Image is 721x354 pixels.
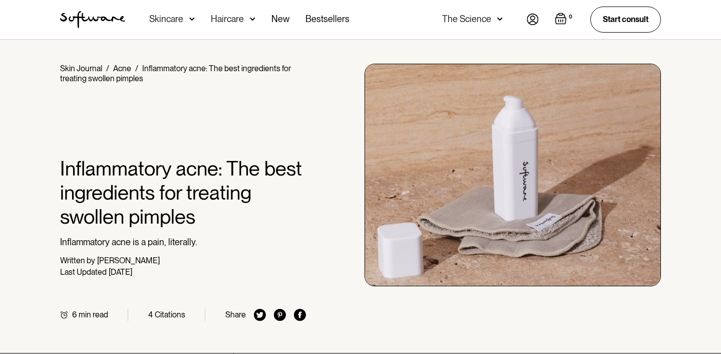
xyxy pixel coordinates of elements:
[72,310,77,319] div: 6
[60,267,107,277] div: Last Updated
[60,156,306,229] h1: Inflammatory acne: The best ingredients for treating swollen pimples
[211,14,244,24] div: Haircare
[442,14,491,24] div: The Science
[60,64,291,83] div: Inflammatory acne: The best ingredients for treating swollen pimples
[79,310,108,319] div: min read
[135,64,138,73] div: /
[555,13,574,27] a: Open empty cart
[97,256,160,265] div: [PERSON_NAME]
[109,267,132,277] div: [DATE]
[60,64,102,73] a: Skin Journal
[497,14,503,24] img: arrow down
[60,11,125,28] img: Software Logo
[60,256,95,265] div: Written by
[189,14,195,24] img: arrow down
[250,14,255,24] img: arrow down
[590,7,661,32] a: Start consult
[149,14,183,24] div: Skincare
[567,13,574,22] div: 0
[148,310,153,319] div: 4
[155,310,185,319] div: Citations
[106,64,109,73] div: /
[60,237,306,248] p: Inflammatory acne is a pain, literally.
[274,309,286,321] img: pinterest icon
[254,309,266,321] img: twitter icon
[294,309,306,321] img: facebook icon
[225,310,246,319] div: Share
[113,64,131,73] a: Acne
[60,11,125,28] a: home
